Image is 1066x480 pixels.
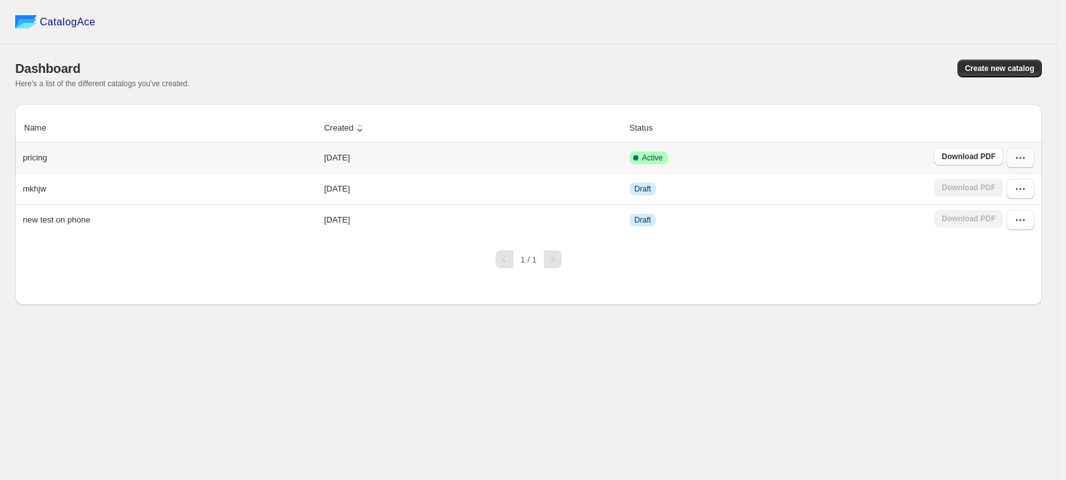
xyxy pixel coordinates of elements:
[635,215,651,225] span: Draft
[942,152,996,162] span: Download PDF
[22,116,61,140] button: Name
[15,15,37,29] img: catalog ace
[934,148,1003,165] a: Download PDF
[23,183,46,195] p: mkhjw
[40,16,96,29] span: CatalogAce
[320,173,626,204] td: [DATE]
[15,79,190,88] span: Here's a list of the different catalogs you've created.
[23,152,47,164] p: pricing
[635,184,651,194] span: Draft
[320,143,626,173] td: [DATE]
[320,204,626,235] td: [DATE]
[965,63,1034,74] span: Create new catalog
[23,214,90,226] p: new test on phone
[15,62,81,75] span: Dashboard
[957,60,1042,77] button: Create new catalog
[628,116,668,140] button: Status
[520,255,536,264] span: 1 / 1
[322,116,368,140] button: Created
[642,153,663,163] span: Active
